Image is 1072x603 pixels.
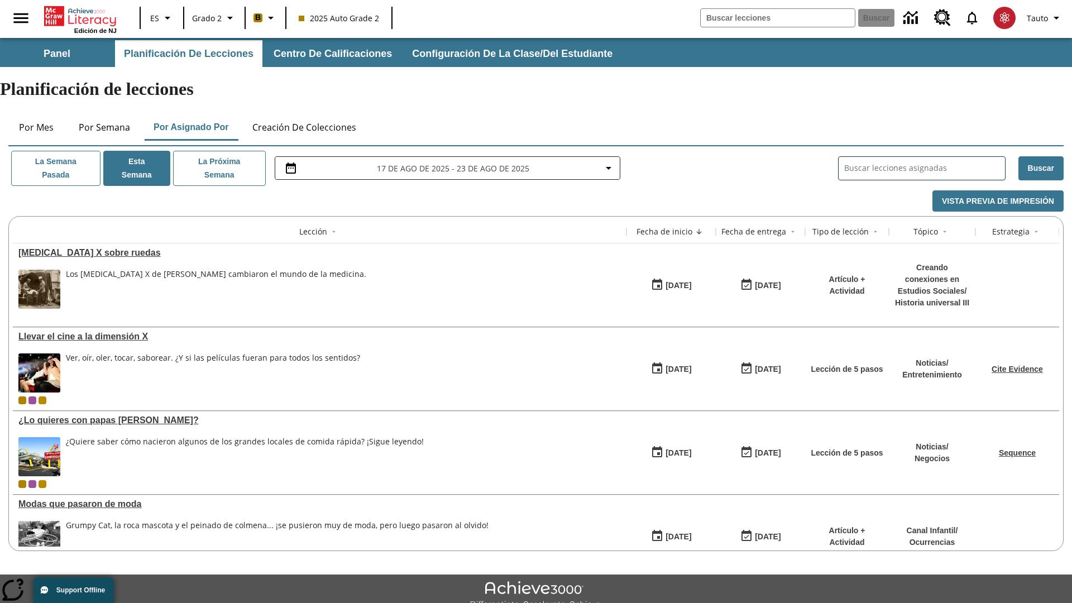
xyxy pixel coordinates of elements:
div: [DATE] [755,279,781,293]
div: Rayos X sobre ruedas [18,248,621,258]
button: Seleccione el intervalo de fechas opción del menú [280,161,615,175]
button: Creación de colecciones [243,114,365,141]
p: Ocurrencias [907,537,958,548]
input: Buscar campo [701,9,855,27]
button: Sort [1030,225,1043,238]
a: ¿Lo quieres con papas fritas?, Lecciones [18,415,621,425]
button: Abrir el menú lateral [4,2,37,35]
button: La próxima semana [173,151,266,186]
div: Fecha de entrega [721,226,786,237]
div: Tipo de lección [812,226,869,237]
div: [DATE] [755,362,781,376]
button: Panel [1,40,113,67]
div: Fecha de inicio [636,226,692,237]
span: 2025 Auto Grade 2 [299,12,379,24]
button: Sort [786,225,800,238]
button: Sort [869,225,882,238]
div: Llevar el cine a la dimensión X [18,332,621,342]
a: Centro de información [897,3,927,33]
p: Creando conexiones en Estudios Sociales / [894,262,970,297]
div: Los rayos X de Marie Curie cambiaron el mundo de la medicina. [66,270,366,309]
div: Modas que pasaron de moda [18,499,621,509]
div: Grumpy Cat, la roca mascota y el peinado de colmena... ¡se pusieron muy de moda, pero luego pasar... [66,521,489,560]
p: Lección de 5 pasos [811,447,883,459]
p: Entretenimiento [902,369,962,381]
input: Buscar lecciones asignadas [844,160,1005,176]
span: ES [150,12,159,24]
img: avatar image [993,7,1016,29]
button: La semana pasada [11,151,100,186]
button: Support Offline [33,577,114,603]
a: Centro de recursos, Se abrirá en una pestaña nueva. [927,3,958,33]
div: ¿Quiere saber cómo nacieron algunos de los grandes locales de comida rápida? ¡Sigue leyendo! [66,437,424,476]
div: Clase actual [18,396,26,404]
span: Tauto [1027,12,1048,24]
span: New 2025 class [39,480,46,488]
div: Grumpy Cat, la roca mascota y el peinado de colmena... ¡se pusieron muy de moda, pero luego pasar... [66,521,489,530]
span: Support Offline [56,586,105,594]
p: Negocios [915,453,950,465]
button: 07/03/26: Último día en que podrá accederse la lección [736,442,784,463]
span: Grado 2 [192,12,222,24]
a: Notificaciones [958,3,987,32]
a: Rayos X sobre ruedas, Lecciones [18,248,621,258]
button: Por semana [70,114,139,141]
a: Sequence [999,448,1036,457]
button: 08/18/25: Primer día en que estuvo disponible la lección [647,358,695,380]
button: 06/30/26: Último día en que podrá accederse la lección [736,526,784,547]
img: foto en blanco y negro de una chica haciendo girar unos hula-hulas en la década de 1950 [18,521,60,560]
button: 07/26/25: Primer día en que estuvo disponible la lección [647,442,695,463]
p: Lección de 5 pasos [811,363,883,375]
a: Cite Evidence [992,365,1043,374]
div: Tópico [913,226,938,237]
svg: Collapse Date Range Filter [602,161,615,175]
p: Canal Infantil / [907,525,958,537]
div: OL 2025 Auto Grade 3 [28,480,36,488]
button: 08/20/25: Primer día en que estuvo disponible la lección [647,275,695,296]
button: Por mes [8,114,64,141]
button: 08/24/25: Último día en que podrá accederse la lección [736,358,784,380]
a: Modas que pasaron de moda, Lecciones [18,499,621,509]
span: 17 de ago de 2025 - 23 de ago de 2025 [377,162,529,174]
img: El panel situado frente a los asientos rocía con agua nebulizada al feliz público en un cine equi... [18,353,60,393]
button: Vista previa de impresión [932,190,1064,212]
button: Planificación de lecciones [115,40,262,67]
div: [DATE] [755,446,781,460]
button: Sort [692,225,706,238]
button: Esta semana [103,151,170,186]
button: Boost El color de la clase es anaranjado claro. Cambiar el color de la clase. [249,8,282,28]
button: Centro de calificaciones [265,40,401,67]
div: Portada [44,4,117,34]
img: Foto en blanco y negro de dos personas uniformadas colocando a un hombre en una máquina de rayos ... [18,270,60,309]
a: Portada [44,5,117,27]
button: Sort [938,225,951,238]
div: [DATE] [666,279,691,293]
div: New 2025 class [39,396,46,404]
div: [DATE] [666,362,691,376]
div: ¿Lo quieres con papas fritas? [18,415,621,425]
div: Estrategia [992,226,1030,237]
button: Grado: Grado 2, Elige un grado [188,8,241,28]
div: [DATE] [755,530,781,544]
div: Ver, oír, oler, tocar, saborear. ¿Y si las películas fueran para todos los sentidos? [66,353,360,363]
div: Los [MEDICAL_DATA] X de [PERSON_NAME] cambiaron el mundo de la medicina. [66,270,366,279]
p: Artículo + Actividad [811,525,883,548]
button: Escoja un nuevo avatar [987,3,1022,32]
button: Configuración de la clase/del estudiante [403,40,621,67]
p: Artículo + Actividad [811,274,883,297]
a: Llevar el cine a la dimensión X, Lecciones [18,332,621,342]
div: Ver, oír, oler, tocar, saborear. ¿Y si las películas fueran para todos los sentidos? [66,353,360,393]
p: Historia universal III [894,297,970,309]
button: Sort [327,225,341,238]
p: Noticias / [915,441,950,453]
div: [DATE] [666,530,691,544]
button: Por asignado por [145,114,238,141]
span: B [255,11,261,25]
div: [DATE] [666,446,691,460]
button: Buscar [1018,156,1064,180]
